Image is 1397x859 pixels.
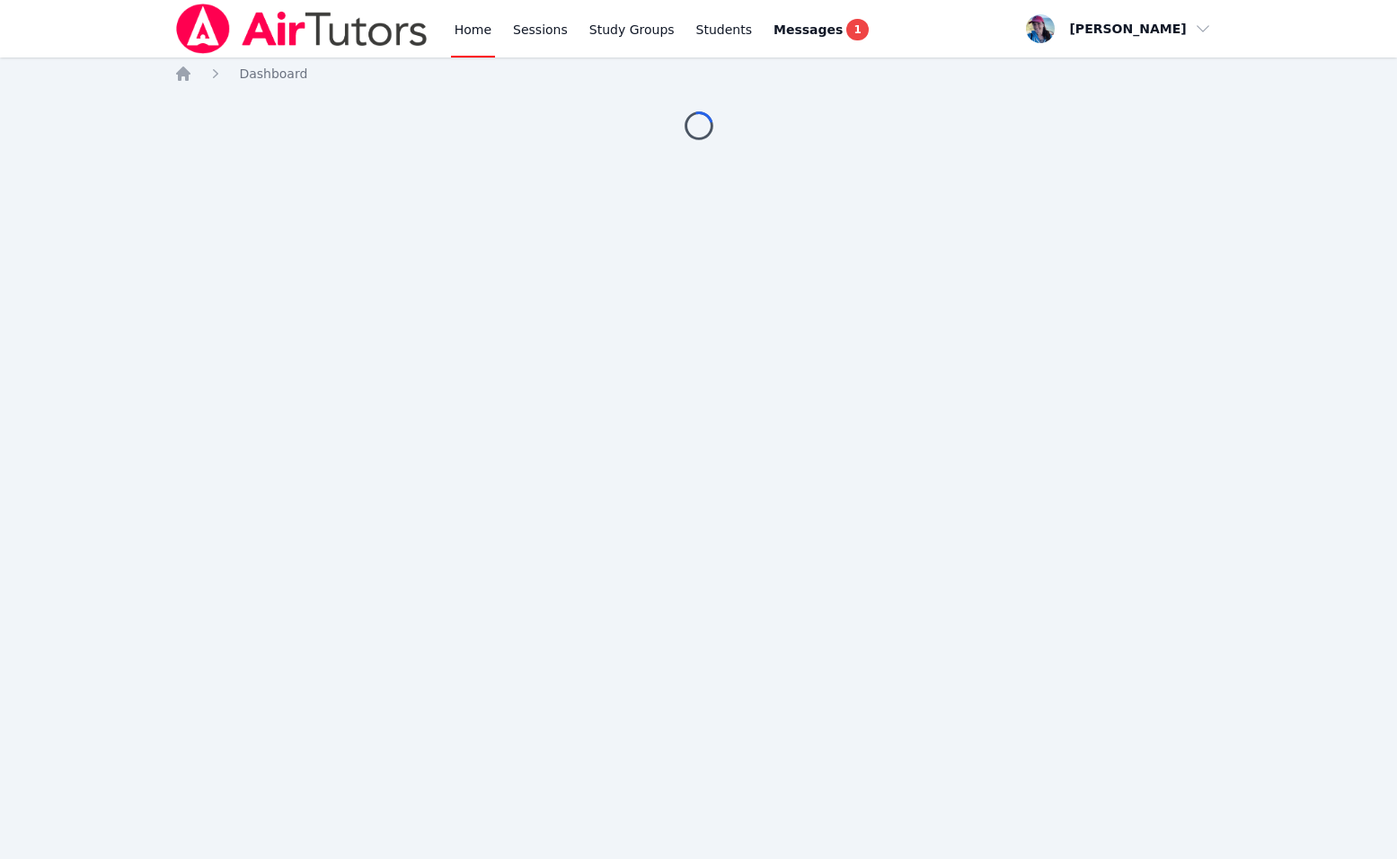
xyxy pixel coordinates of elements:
[774,21,843,39] span: Messages
[239,66,307,81] span: Dashboard
[174,65,1222,83] nav: Breadcrumb
[174,4,429,54] img: Air Tutors
[239,65,307,83] a: Dashboard
[846,19,868,40] span: 1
